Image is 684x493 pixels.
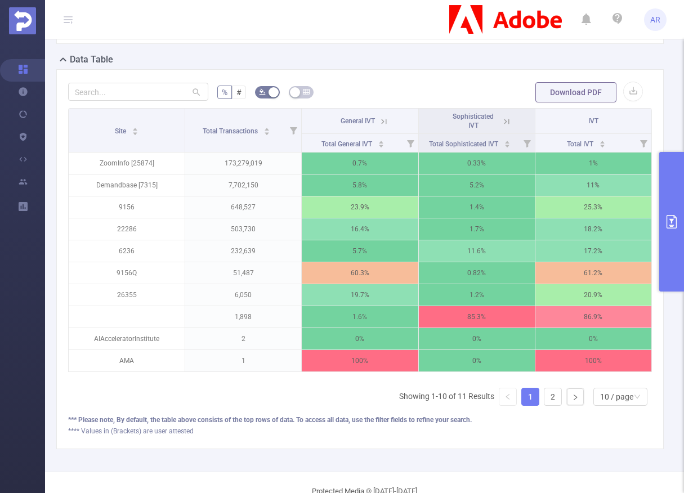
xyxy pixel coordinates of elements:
[222,88,227,97] span: %
[302,196,418,218] p: 23.9%
[419,218,535,240] p: 1.7%
[68,426,652,436] div: **** Values in (Brackets) are user attested
[419,328,535,349] p: 0%
[634,393,641,401] i: icon: down
[302,218,418,240] p: 16.4%
[185,240,301,262] p: 232,639
[115,127,128,135] span: Site
[185,306,301,328] p: 1,898
[636,134,651,152] i: Filter menu
[453,113,494,129] span: Sophisticated IVT
[535,262,651,284] p: 61.2%
[203,127,260,135] span: Total Transactions
[522,388,539,405] a: 1
[378,143,384,146] i: icon: caret-down
[132,126,138,129] i: icon: caret-up
[535,153,651,174] p: 1%
[263,126,270,133] div: Sort
[132,131,138,134] i: icon: caret-down
[302,306,418,328] p: 1.6%
[302,328,418,349] p: 0%
[185,284,301,306] p: 6,050
[519,134,535,152] i: Filter menu
[69,174,185,196] p: Demandbase [7315]
[185,262,301,284] p: 51,487
[499,388,517,406] li: Previous Page
[419,350,535,371] p: 0%
[378,139,385,146] div: Sort
[504,393,511,400] i: icon: left
[399,388,494,406] li: Showing 1-10 of 11 Results
[69,350,185,371] p: AMA
[185,153,301,174] p: 173,279,019
[69,284,185,306] p: 26355
[236,88,242,97] span: #
[185,174,301,196] p: 7,702,150
[535,240,651,262] p: 17.2%
[69,262,185,284] p: 9156Q
[535,82,616,102] button: Download PDF
[263,131,270,134] i: icon: caret-down
[69,328,185,349] p: AIAcceleratorInstitute
[285,109,301,152] i: Filter menu
[259,88,266,95] i: icon: bg-colors
[599,143,605,146] i: icon: caret-down
[185,196,301,218] p: 648,527
[566,388,584,406] li: Next Page
[69,196,185,218] p: 9156
[419,174,535,196] p: 5.2%
[535,196,651,218] p: 25.3%
[521,388,539,406] li: 1
[535,328,651,349] p: 0%
[302,350,418,371] p: 100%
[263,126,270,129] i: icon: caret-up
[650,8,660,31] span: AR
[419,306,535,328] p: 85.3%
[69,218,185,240] p: 22286
[341,117,375,125] span: General IVT
[419,153,535,174] p: 0.33%
[302,174,418,196] p: 5.8%
[419,240,535,262] p: 11.6%
[544,388,561,405] a: 2
[588,117,598,125] span: IVT
[504,139,510,142] i: icon: caret-up
[378,139,384,142] i: icon: caret-up
[321,140,374,148] span: Total General IVT
[600,388,633,405] div: 10 / page
[403,134,418,152] i: Filter menu
[599,139,606,146] div: Sort
[70,53,113,66] h2: Data Table
[302,153,418,174] p: 0.7%
[9,7,36,34] img: Protected Media
[535,306,651,328] p: 86.9%
[69,240,185,262] p: 6236
[504,139,511,146] div: Sort
[419,284,535,306] p: 1.2%
[185,218,301,240] p: 503,730
[132,126,138,133] div: Sort
[535,284,651,306] p: 20.9%
[302,262,418,284] p: 60.3%
[572,394,579,401] i: icon: right
[567,140,595,148] span: Total IVT
[68,415,652,425] div: *** Please note, By default, the table above consists of the top rows of data. To access all data...
[535,218,651,240] p: 18.2%
[303,88,310,95] i: icon: table
[535,174,651,196] p: 11%
[429,140,500,148] span: Total Sophisticated IVT
[419,196,535,218] p: 1.4%
[504,143,510,146] i: icon: caret-down
[535,350,651,371] p: 100%
[302,240,418,262] p: 5.7%
[544,388,562,406] li: 2
[185,328,301,349] p: 2
[68,83,208,101] input: Search...
[599,139,605,142] i: icon: caret-up
[302,284,418,306] p: 19.7%
[185,350,301,371] p: 1
[419,262,535,284] p: 0.82%
[69,153,185,174] p: ZoomInfo [25874]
